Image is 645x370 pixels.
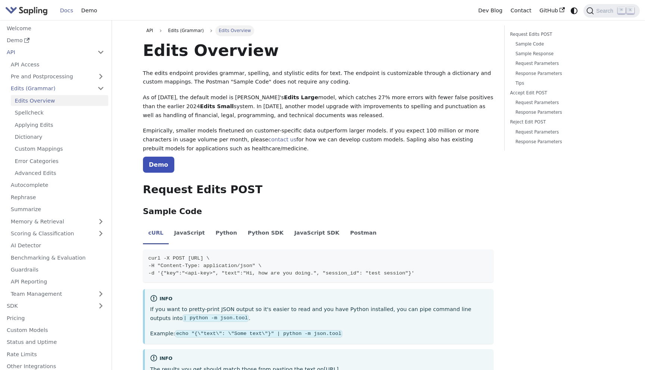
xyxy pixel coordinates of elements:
a: Reject Edit POST [510,119,611,126]
li: cURL [143,223,169,244]
a: Request Edits POST [510,31,611,38]
a: Guardrails [7,264,108,275]
kbd: K [627,7,634,14]
a: Docs [56,5,77,16]
code: echo "{\"text\": \"Some text\"}" | python -m json.tool [175,330,342,338]
a: Team Management [7,288,108,299]
a: Status and Uptime [3,337,108,348]
a: Demo [3,35,108,46]
a: GitHub [535,5,568,16]
span: -H "Content-Type: application/json" \ [148,263,261,269]
div: info [150,354,488,363]
h1: Edits Overview [143,40,494,60]
li: JavaScript [169,223,210,244]
strong: Edits Large [284,94,318,100]
a: AI Detector [7,240,108,251]
a: Edits (Grammar) [7,83,108,94]
span: Edits (Grammar) [165,25,207,36]
p: Empirically, smaller models finetuned on customer-specific data outperform larger models. If you ... [143,126,494,153]
a: Tips [515,80,609,87]
h3: Sample Code [143,207,494,217]
a: Response Parameters [515,138,609,145]
span: -d '{"key":"<api-key>", "text":"Hi, how are you doing.", "session_id": "test session"}' [148,270,414,276]
div: info [150,295,488,304]
li: Postman [345,223,382,244]
a: Summarize [7,204,108,215]
a: API Access [7,59,108,70]
a: Demo [77,5,101,16]
strong: Edits Small [200,103,234,109]
img: Sapling.ai [5,5,48,16]
a: Response Parameters [515,109,609,116]
a: Request Parameters [515,129,609,136]
a: Memory & Retrieval [7,216,108,227]
kbd: ⌘ [618,7,625,14]
a: Dev Blog [474,5,506,16]
a: Pricing [3,313,108,323]
a: Demo [143,157,174,173]
p: The edits endpoint provides grammar, spelling, and stylistic edits for text. The endpoint is cust... [143,69,494,87]
span: Search [594,8,618,14]
a: Rephrase [7,192,108,203]
a: SDK [3,301,93,311]
h2: Request Edits POST [143,183,494,197]
a: Request Parameters [515,60,609,67]
li: JavaScript SDK [289,223,345,244]
a: API [3,47,93,58]
p: As of [DATE], the default model is [PERSON_NAME]'s model, which catches 27% more errors with fewe... [143,93,494,120]
li: Python [210,223,242,244]
nav: Breadcrumbs [143,25,494,36]
code: | python -m json.tool [183,314,249,322]
a: Contact [507,5,536,16]
a: API [143,25,157,36]
span: curl -X POST [URL] \ [148,255,209,261]
span: Edits Overview [215,25,255,36]
a: Error Categories [11,156,108,166]
a: Advanced Edits [11,168,108,179]
a: contact us [268,137,296,142]
button: Collapse sidebar category 'API' [93,47,108,58]
button: Search (Command+K) [583,4,639,18]
a: Request Parameters [515,99,609,106]
a: Accept Edit POST [510,90,611,97]
a: Sample Response [515,50,609,57]
a: Edits Overview [11,95,108,106]
a: Rate Limits [3,349,108,360]
p: If you want to pretty-print JSON output so it's easier to read and you have Python installed, you... [150,305,488,323]
a: Custom Models [3,325,108,336]
a: Custom Mappings [11,144,108,154]
a: Applying Edits [11,119,108,130]
li: Python SDK [242,223,289,244]
a: Dictionary [11,132,108,142]
a: Sample Code [515,41,609,48]
button: Switch between dark and light mode (currently system mode) [569,5,580,16]
iframe: Intercom live chat [620,345,638,363]
a: API Reporting [7,276,108,287]
a: Welcome [3,23,108,34]
button: Expand sidebar category 'SDK' [93,301,108,311]
p: Example: [150,329,488,338]
a: Scoring & Classification [7,228,108,239]
a: Benchmarking & Evaluation [7,252,108,263]
a: Pre and Postprocessing [7,71,108,82]
span: API [146,28,153,33]
a: Spellcheck [11,107,108,118]
a: Response Parameters [515,70,609,77]
a: Autocomplete [7,180,108,191]
a: Sapling.ai [5,5,50,16]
